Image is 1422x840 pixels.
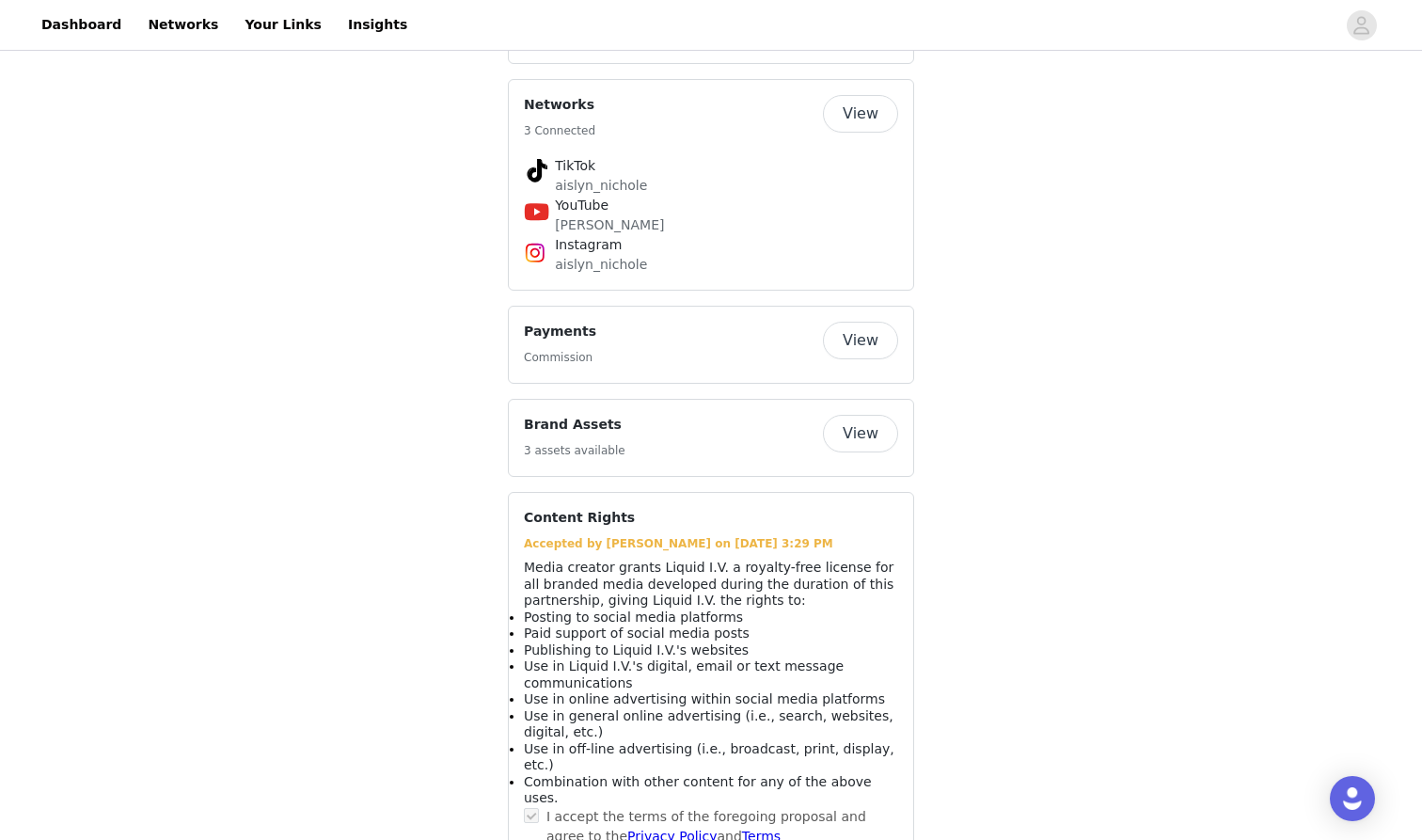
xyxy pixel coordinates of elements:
a: Your Links [233,4,333,46]
h4: Instagram [555,235,867,255]
a: Networks [136,4,229,46]
p: aislyn_nichole [555,255,867,275]
button: View [823,322,898,359]
span: Posting to social media platforms [524,610,743,625]
p: aislyn_nichole [555,176,867,196]
div: Brand Assets [508,399,914,477]
h5: 3 Connected [524,122,595,139]
span: Publishing to Liquid I.V.'s websites [524,642,749,658]
div: Accepted by [PERSON_NAME] on [DATE] 3:29 PM [524,535,898,552]
h4: Brand Assets [524,415,625,435]
h5: Commission [524,349,596,366]
div: Networks [508,79,914,291]
h5: 3 assets available [524,442,625,459]
span: Paid support of social media posts [524,626,750,641]
span: Media creator grants Liquid I.V. a royalty-free license for all branded media developed during th... [524,560,893,608]
img: Instagram Icon [524,242,546,264]
span: Use in Liquid I.V.'s digital, email or text message communications [524,658,844,690]
span: Combination with other content for any of the above uses. [524,774,872,806]
h4: Content Rights [524,508,635,528]
div: Payments [508,306,914,384]
div: Open Intercom Messenger [1330,776,1375,821]
h4: YouTube [555,196,867,215]
a: Insights [337,4,419,46]
span: Use in general online advertising (i.e., search, websites, digital, etc.) [524,708,893,740]
button: View [823,415,898,452]
p: [PERSON_NAME] [555,215,867,235]
div: avatar [1352,10,1370,40]
span: Use in online advertising within social media platforms [524,691,885,706]
h4: TikTok [555,156,867,176]
span: Use in off-line advertising (i.e., broadcast, print, display, etc.) [524,741,894,773]
h4: Payments [524,322,596,341]
button: View [823,95,898,133]
h4: Networks [524,95,595,115]
a: Dashboard [30,4,133,46]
